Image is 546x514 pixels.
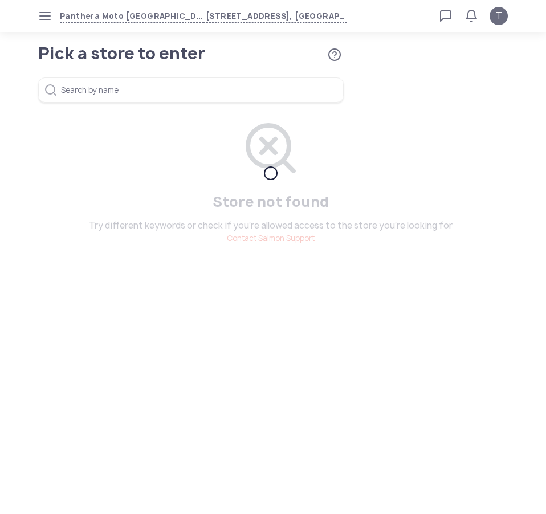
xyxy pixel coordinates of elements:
[490,7,508,25] button: T
[60,10,347,23] button: Panthera Moto [GEOGRAPHIC_DATA][STREET_ADDRESS], [GEOGRAPHIC_DATA] ([GEOGRAPHIC_DATA]), [GEOGRAPH...
[38,46,303,62] h1: Pick a store to enter
[496,9,502,23] span: T
[203,10,347,23] span: [STREET_ADDRESS], [GEOGRAPHIC_DATA] ([GEOGRAPHIC_DATA]), [GEOGRAPHIC_DATA], [GEOGRAPHIC_DATA]
[60,10,203,23] span: Panthera Moto [GEOGRAPHIC_DATA]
